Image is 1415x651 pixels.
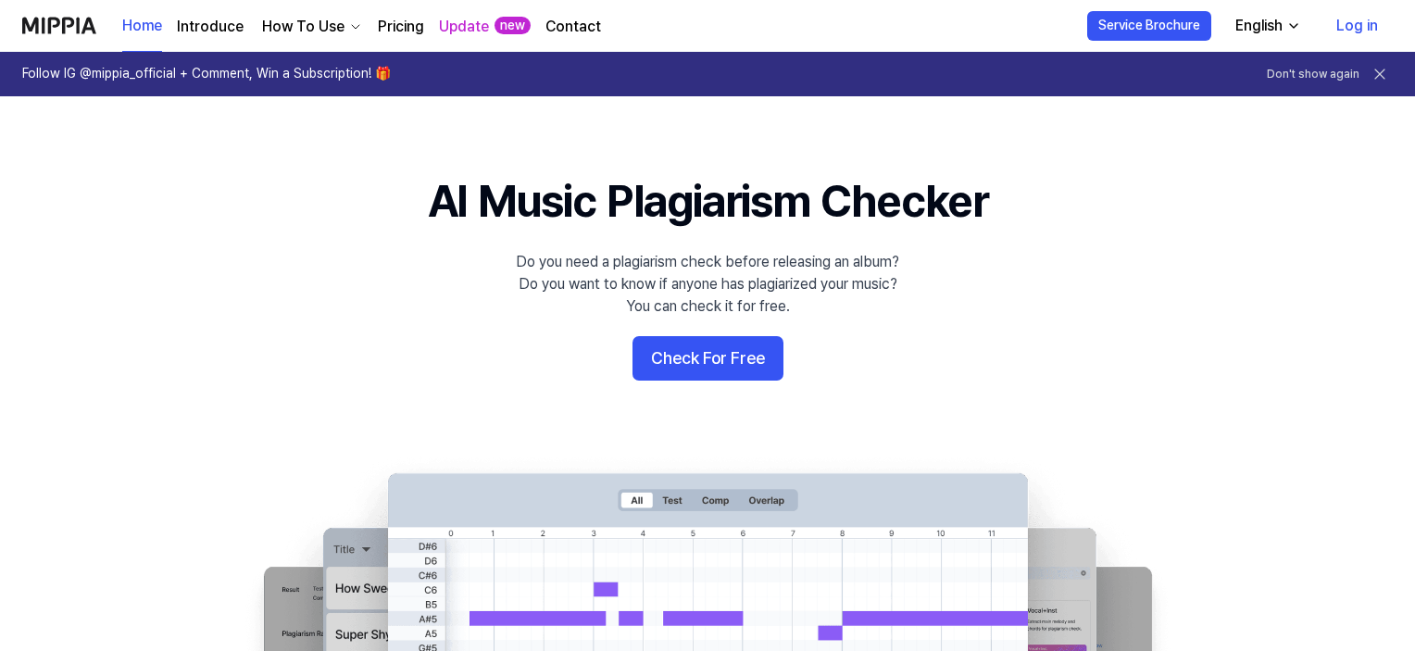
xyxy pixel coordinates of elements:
[439,16,489,38] a: Update
[428,170,988,232] h1: AI Music Plagiarism Checker
[258,16,363,38] button: How To Use
[122,1,162,52] a: Home
[1221,7,1312,44] button: English
[516,251,899,318] div: Do you need a plagiarism check before releasing an album? Do you want to know if anyone has plagi...
[378,16,424,38] a: Pricing
[258,16,348,38] div: How To Use
[495,17,531,35] div: new
[1267,67,1359,82] button: Don't show again
[22,65,391,83] h1: Follow IG @mippia_official + Comment, Win a Subscription! 🎁
[1232,15,1286,37] div: English
[632,336,783,381] button: Check For Free
[545,16,601,38] a: Contact
[177,16,244,38] a: Introduce
[1087,11,1211,41] button: Service Brochure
